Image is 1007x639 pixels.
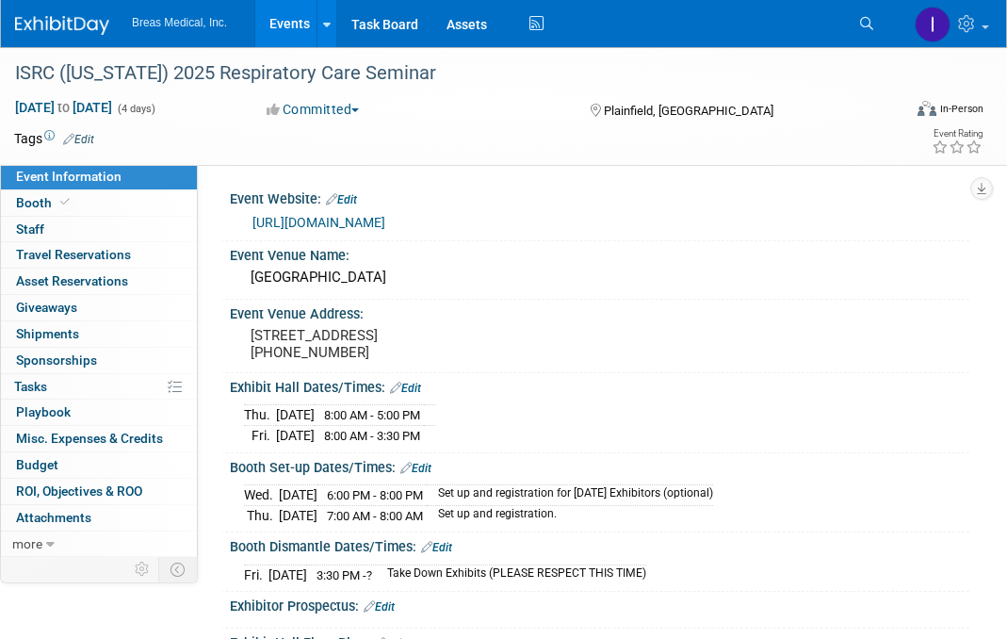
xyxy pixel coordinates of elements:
a: Edit [364,600,395,614]
a: Edit [421,541,452,554]
div: Event Rating [932,129,983,139]
span: Event Information [16,169,122,184]
span: 8:00 AM - 3:30 PM [324,429,420,443]
span: 6:00 PM - 8:00 PM [327,488,423,502]
pre: [STREET_ADDRESS] [PHONE_NUMBER] [251,327,517,361]
span: 3:30 PM - [317,568,372,582]
a: Staff [1,217,197,242]
a: Booth [1,190,197,216]
td: Wed. [244,485,279,506]
span: 8:00 AM - 5:00 PM [324,408,420,422]
span: Sponsorships [16,352,97,368]
span: (4 days) [116,103,155,115]
span: Tasks [14,379,47,394]
div: In-Person [939,102,983,116]
div: [GEOGRAPHIC_DATA] [244,263,955,292]
a: ROI, Objectives & ROO [1,479,197,504]
a: Asset Reservations [1,269,197,294]
a: Playbook [1,400,197,425]
td: Fri. [244,565,268,584]
span: Asset Reservations [16,273,128,288]
td: [DATE] [279,485,317,506]
a: Attachments [1,505,197,531]
span: more [12,536,42,551]
td: Thu. [244,405,276,426]
span: Playbook [16,404,71,419]
td: Tags [14,129,94,148]
a: Sponsorships [1,348,197,373]
td: [DATE] [276,405,315,426]
td: Set up and registration. [427,505,713,525]
a: Tasks [1,374,197,400]
td: Fri. [244,426,276,446]
span: Giveaways [16,300,77,315]
div: Event Venue Name: [230,241,969,265]
span: Staff [16,221,44,237]
td: Toggle Event Tabs [159,557,198,582]
a: [URL][DOMAIN_NAME] [252,215,385,230]
span: Attachments [16,510,91,525]
span: Budget [16,457,58,472]
img: Inga Dolezar [915,7,950,42]
span: Breas Medical, Inc. [132,16,227,29]
span: ? [366,568,372,582]
div: Event Venue Address: [230,300,969,323]
a: Misc. Expenses & Credits [1,426,197,451]
div: ISRC ([US_STATE]) 2025 Respiratory Care Seminar [8,57,887,90]
a: Edit [63,133,94,146]
i: Booth reservation complete [60,197,70,207]
a: Edit [390,382,421,395]
a: more [1,532,197,557]
span: 7:00 AM - 8:00 AM [327,509,423,523]
a: Shipments [1,321,197,347]
div: Exhibit Hall Dates/Times: [230,373,969,398]
span: [DATE] [DATE] [14,99,113,116]
img: ExhibitDay [15,16,109,35]
td: Personalize Event Tab Strip [126,557,159,582]
button: Committed [260,100,366,119]
div: Event Website: [230,185,969,209]
td: Set up and registration for [DATE] Exhibitors (optional) [427,485,713,506]
div: Exhibitor Prospectus: [230,592,969,616]
div: Event Format [834,98,983,126]
span: Travel Reservations [16,247,131,262]
a: Edit [400,462,431,475]
a: Giveaways [1,295,197,320]
a: Edit [326,193,357,206]
div: Booth Dismantle Dates/Times: [230,532,969,557]
td: Thu. [244,505,279,525]
a: Budget [1,452,197,478]
span: Shipments [16,326,79,341]
td: [DATE] [279,505,317,525]
img: Format-Inperson.png [918,101,936,116]
span: Misc. Expenses & Credits [16,431,163,446]
div: Booth Set-up Dates/Times: [230,453,969,478]
span: Plainfield, [GEOGRAPHIC_DATA] [604,104,773,118]
span: Booth [16,195,73,210]
a: Event Information [1,164,197,189]
td: [DATE] [276,426,315,446]
td: [DATE] [268,565,307,584]
span: to [55,100,73,115]
td: Take Down Exhibits (PLEASE RESPECT THIS TIME) [376,565,646,584]
a: Travel Reservations [1,242,197,268]
span: ROI, Objectives & ROO [16,483,142,499]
